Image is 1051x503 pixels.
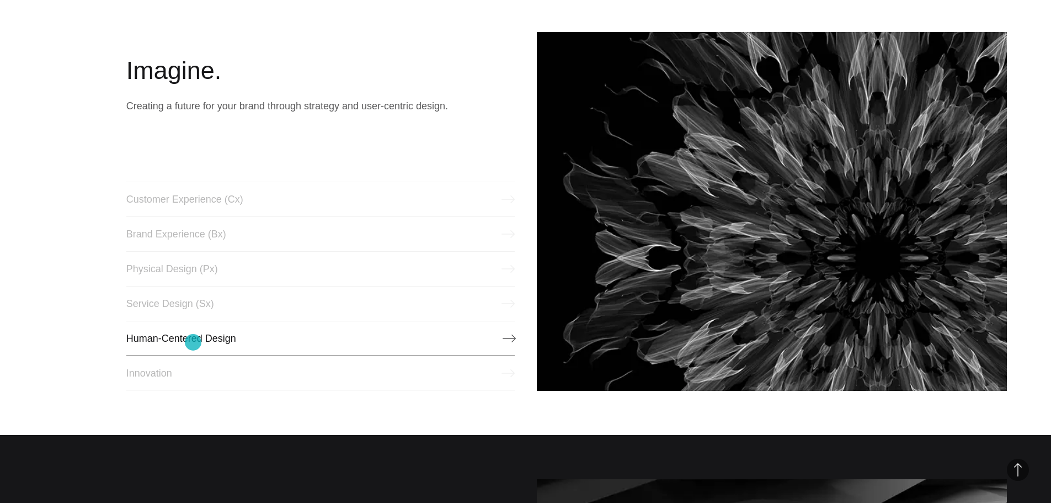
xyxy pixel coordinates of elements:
a: Customer Experience (Cx) [126,182,515,217]
p: Creating a future for your brand through strategy and user-centric design. [126,98,515,114]
a: Human-Centered Design [126,321,515,356]
h2: Imagine. [126,54,515,87]
a: Innovation [126,356,515,391]
button: Back to Top [1007,459,1029,481]
a: Physical Design (Px) [126,251,515,287]
a: Service Design (Sx) [126,286,515,321]
a: Brand Experience (Bx) [126,216,515,252]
